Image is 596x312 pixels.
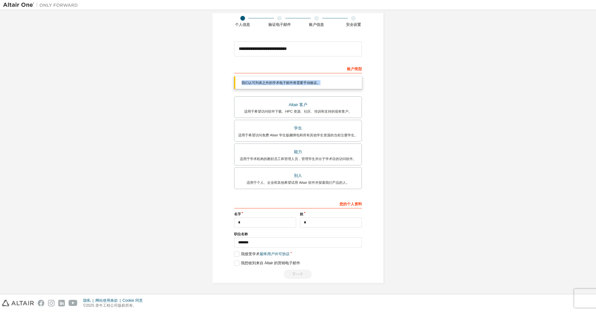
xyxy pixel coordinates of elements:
[300,212,362,217] label: 姓
[260,252,290,256] a: 最终用户许可协议
[234,232,362,236] label: 职位名称
[123,298,147,303] div: Cookie 同意
[238,171,358,180] div: 别人
[234,261,300,266] label: 我想收到来自 Altair 的营销电子邮件
[48,300,55,306] img: instagram.svg
[83,303,147,308] p: ©
[298,22,335,27] div: 账户信息
[86,303,137,308] font: 2025 牵牛工程公司版权所有。
[238,148,358,156] div: 能力
[2,300,34,306] img: altair_logo.svg
[3,2,81,8] img: 牵牛星一号
[238,124,358,133] div: 学生
[261,22,298,27] div: 验证电子邮件
[234,76,362,89] div: 我们认可列表之外的学术电子邮件将需要手动验证。
[234,251,290,257] label: 我接受学术
[238,156,358,161] div: 适用于学术机构的教职员工和管理人员，管理学生并出于学术目的访问软件。
[83,298,95,303] div: 隐私
[238,100,358,109] div: Altair 客户
[238,180,358,185] div: 适用于个人、企业和其他希望试用 Altair 软件并探索我们产品的人。
[234,212,296,217] label: 名字
[234,198,362,208] div: 您的个人资料
[335,22,372,27] div: 安全设置
[69,300,78,306] img: youtube.svg
[234,270,362,279] div: Read and acccept EULA to continue
[224,22,261,27] div: 个人信息
[238,109,358,114] div: 适用于希望访问软件下载、HPC 资源、社区、培训和支持的现有客户。
[234,63,362,73] div: 账户类型
[95,298,123,303] div: 网站使用条款
[38,300,44,306] img: facebook.svg
[238,133,358,138] div: 适用于希望访问免费 Altair 学生版捆绑包和所有其他学生资源的当前注册学生。
[58,300,65,306] img: linkedin.svg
